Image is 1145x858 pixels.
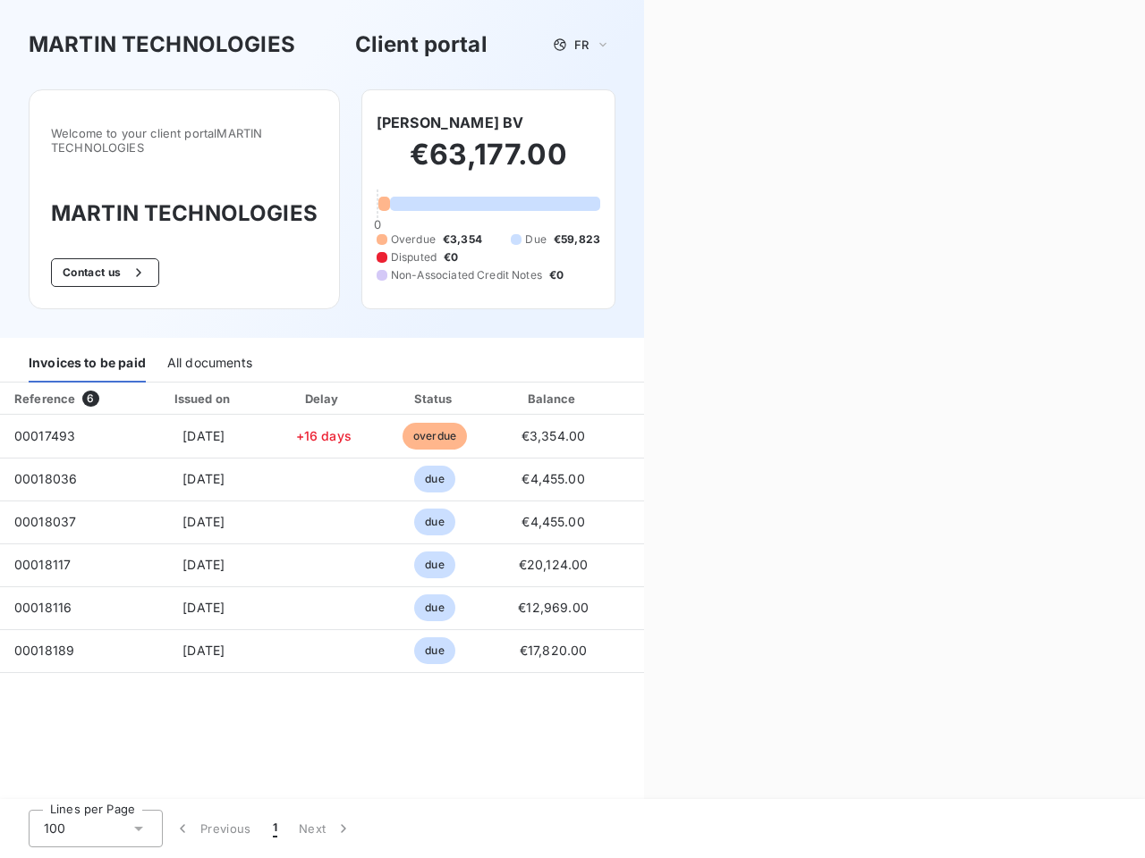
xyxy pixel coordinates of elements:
[182,514,225,529] span: [DATE]
[496,390,612,408] div: Balance
[619,390,709,408] div: PDF
[182,643,225,658] span: [DATE]
[14,557,71,572] span: 00018117
[182,600,225,615] span: [DATE]
[167,345,252,383] div: All documents
[273,390,375,408] div: Delay
[520,643,588,658] span: €17,820.00
[182,557,225,572] span: [DATE]
[391,231,436,248] span: Overdue
[443,231,482,248] span: €3,354
[574,38,589,52] span: FR
[377,137,600,190] h2: €63,177.00
[403,423,467,450] span: overdue
[44,820,65,837] span: 100
[518,600,589,615] span: €12,969.00
[391,267,542,283] span: Non-Associated Credit Notes
[382,390,488,408] div: Status
[82,391,98,407] span: 6
[29,29,295,61] h3: MARTIN TECHNOLOGIES
[14,471,77,486] span: 00018036
[29,345,146,383] div: Invoices to be paid
[525,231,546,248] span: Due
[414,594,454,621] span: due
[377,112,523,133] h6: [PERSON_NAME] BV
[14,514,76,529] span: 00018037
[142,390,266,408] div: Issued on
[414,466,454,492] span: due
[414,637,454,664] span: due
[51,126,318,155] span: Welcome to your client portal MARTIN TECHNOLOGIES
[522,428,585,443] span: €3,354.00
[14,600,72,615] span: 00018116
[51,258,159,287] button: Contact us
[14,391,75,406] div: Reference
[522,471,584,486] span: €4,455.00
[374,217,381,231] span: 0
[14,428,75,443] span: 00017493
[519,557,589,572] span: €20,124.00
[414,551,454,578] span: due
[391,249,437,265] span: Disputed
[296,428,352,443] span: +16 days
[51,198,318,230] h3: MARTIN TECHNOLOGIES
[355,29,488,61] h3: Client portal
[522,514,584,529] span: €4,455.00
[273,820,277,837] span: 1
[414,509,454,535] span: due
[163,810,262,847] button: Previous
[262,810,288,847] button: 1
[14,643,74,658] span: 00018189
[554,231,600,248] span: €59,823
[182,471,225,486] span: [DATE]
[288,810,363,847] button: Next
[549,267,564,283] span: €0
[444,249,458,265] span: €0
[182,428,225,443] span: [DATE]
